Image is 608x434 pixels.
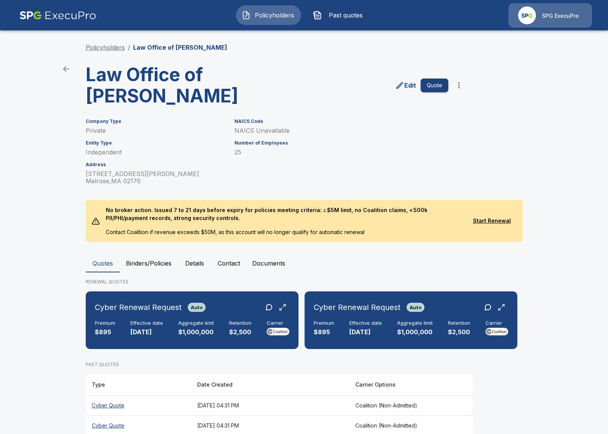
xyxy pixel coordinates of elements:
h6: Carrier [485,320,508,326]
h6: Address [86,162,225,167]
button: more [451,78,467,93]
h6: Number of Employees [234,140,448,146]
span: Auto [407,304,424,310]
p: No broker action. Issued 7 to 21 days before expiry for policies meeting criteria: ≤ $5M limit, n... [100,200,467,228]
h6: Cyber Renewal Request [95,301,182,313]
button: Start Renewal [467,214,516,228]
p: $2,500 [448,328,470,337]
th: Carrier Options [349,374,473,396]
p: $2,500 [229,328,251,337]
h6: NAICS Code [234,119,448,124]
button: Policyholders IconPolicyholders [236,5,301,25]
span: Past quotes [325,11,367,20]
p: 25 [234,149,448,156]
span: Auto [188,304,206,310]
th: [DATE] 04:31 PM [191,395,349,415]
p: Private [86,127,225,134]
img: AA Logo [19,3,96,27]
p: $1,000,000 [397,328,433,337]
th: Date Created [191,374,349,396]
a: Agency IconSPG ExecuPro [509,3,592,27]
h6: Premium [95,320,115,326]
p: [STREET_ADDRESS][PERSON_NAME] Melrose , MA 02176 [86,170,225,185]
span: Policyholders [254,11,295,20]
img: Past quotes Icon [313,11,322,20]
p: Edit [404,81,416,90]
nav: breadcrumb [86,43,227,52]
h6: Aggregate limit [397,320,433,326]
h6: Effective date [130,320,163,326]
a: Policyholders [86,44,125,51]
th: Cyber Quote [86,395,191,415]
button: Binders/Policies [120,254,178,272]
p: [DATE] [130,328,163,337]
a: back [58,61,74,77]
h6: Aggregate limit [178,320,214,326]
li: / [128,43,130,52]
th: Type [86,374,191,396]
p: PAST QUOTES [86,361,473,368]
h6: Entity Type [86,140,225,146]
button: Past quotes IconPast quotes [307,5,372,25]
h6: Company Type [86,119,225,124]
button: Documents [246,254,291,272]
img: Policyholders Icon [242,11,251,20]
p: $895 [95,328,115,337]
p: SPG ExecuPro [542,12,579,20]
h6: Retention [448,320,470,326]
p: [DATE] [349,328,382,337]
h6: Retention [229,320,251,326]
button: Quotes [86,254,120,272]
button: Contact [212,254,246,272]
h6: Premium [314,320,334,326]
h6: Carrier [267,320,289,326]
a: edit [394,79,418,91]
p: Law Office of [PERSON_NAME] [133,43,227,52]
h3: Law Office of [PERSON_NAME] [86,64,273,107]
th: Coalition (Non-Admitted) [349,395,473,415]
img: Carrier [267,328,289,335]
img: Carrier [485,328,508,335]
p: Contact Coalition if revenue exceeds $50M, as this account will no longer qualify for automatic r... [100,228,467,242]
img: Agency Icon [518,6,536,24]
p: NAICS Unavailable [234,127,448,134]
h6: Cyber Renewal Request [314,301,401,313]
h6: Effective date [349,320,382,326]
p: $1,000,000 [178,328,214,337]
button: Quote [421,79,448,93]
p: $895 [314,328,334,337]
p: Independent [86,149,225,156]
p: RENEWAL QUOTES [86,278,523,285]
button: Details [178,254,212,272]
div: policyholder tabs [86,254,523,272]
